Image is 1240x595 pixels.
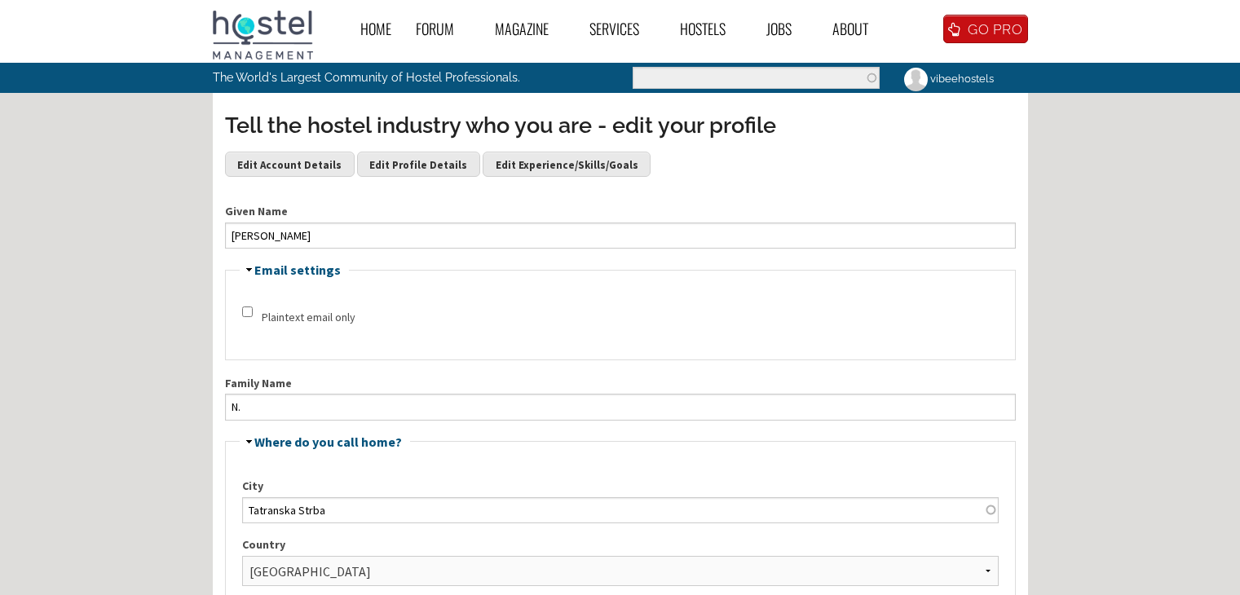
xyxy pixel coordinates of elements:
img: vibeehostels's picture [902,65,930,94]
input: Check this option if you do not wish to receive email messages with graphics and styles. [242,306,253,317]
input: Enter the terms you wish to search for. [633,67,880,89]
a: Forum [404,11,483,47]
h3: Tell the hostel industry who you are - edit your profile [225,110,1016,141]
a: Home [348,11,404,47]
a: Services [577,11,668,47]
label: Plaintext email only [262,309,355,326]
a: Email settings [254,262,341,278]
a: Magazine [483,11,577,47]
a: Jobs [754,11,820,47]
label: Family Name [225,375,1016,392]
label: City [242,478,999,495]
a: GO PRO [943,15,1027,43]
a: Edit Account Details [225,152,355,176]
label: Given Name [225,203,1016,220]
img: Hostel Management Home [213,11,313,59]
a: Edit Profile Details [357,152,480,176]
a: vibeehostels [892,63,1004,95]
a: Edit Experience/Skills/Goals [483,152,651,176]
a: About [820,11,897,47]
a: Where do you call home? [254,434,402,450]
p: The World's Largest Community of Hostel Professionals. [213,63,553,92]
a: Hostels [668,11,754,47]
label: Country [242,536,999,553]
